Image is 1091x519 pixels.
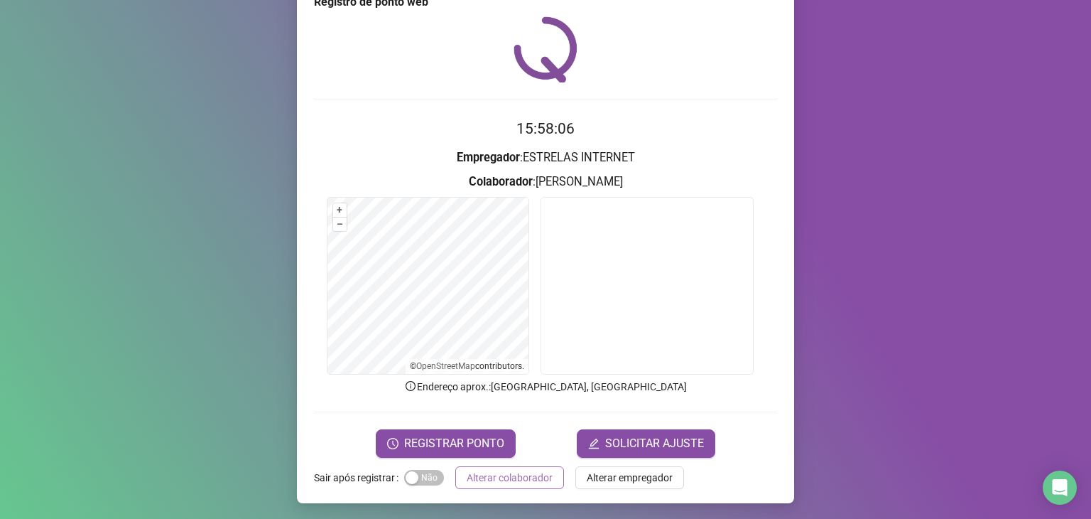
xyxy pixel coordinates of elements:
li: © contributors. [410,361,524,371]
button: Alterar empregador [575,466,684,489]
strong: Empregador [457,151,520,164]
button: REGISTRAR PONTO [376,429,516,458]
button: Alterar colaborador [455,466,564,489]
h3: : [PERSON_NAME] [314,173,777,191]
button: + [333,203,347,217]
span: info-circle [404,380,417,392]
div: Open Intercom Messenger [1043,471,1077,505]
span: clock-circle [387,438,398,449]
h3: : ESTRELAS INTERNET [314,149,777,167]
span: SOLICITAR AJUSTE [605,435,704,452]
button: editSOLICITAR AJUSTE [577,429,715,458]
strong: Colaborador [469,175,533,188]
button: – [333,218,347,231]
a: OpenStreetMap [416,361,475,371]
span: REGISTRAR PONTO [404,435,504,452]
img: QRPoint [514,16,577,82]
span: Alterar colaborador [467,470,553,486]
span: edit [588,438,599,449]
span: Alterar empregador [587,470,673,486]
time: 15:58:06 [516,120,575,137]
p: Endereço aprox. : [GEOGRAPHIC_DATA], [GEOGRAPHIC_DATA] [314,379,777,395]
label: Sair após registrar [314,466,404,489]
